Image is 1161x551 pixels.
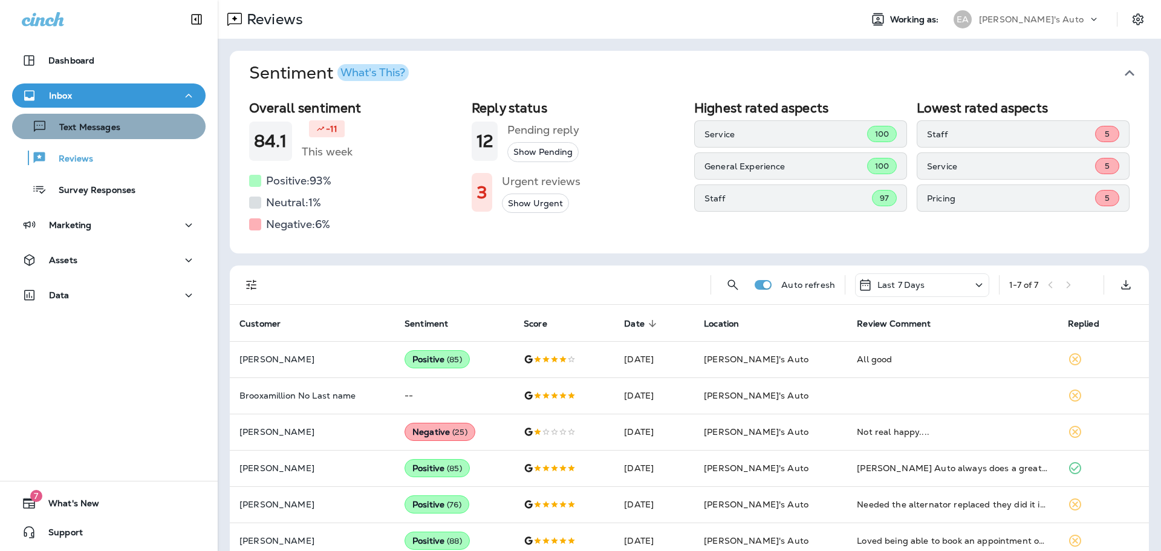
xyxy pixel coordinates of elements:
[12,177,206,202] button: Survey Responses
[875,161,889,171] span: 100
[1068,319,1099,329] span: Replied
[704,535,808,546] span: [PERSON_NAME]'s Auto
[721,273,745,297] button: Search Reviews
[12,114,206,139] button: Text Messages
[890,15,941,25] span: Working as:
[12,520,206,544] button: Support
[857,462,1048,474] div: Evan Auto always does a great service! They do a great service and check out everything for you! ...
[857,318,946,329] span: Review Comment
[954,10,972,28] div: EA
[624,318,660,329] span: Date
[36,527,83,542] span: Support
[857,426,1048,438] div: Not real happy....
[1068,318,1115,329] span: Replied
[704,194,872,203] p: Staff
[1009,280,1038,290] div: 1 - 7 of 7
[239,500,385,509] p: [PERSON_NAME]
[704,318,755,329] span: Location
[239,51,1159,96] button: SentimentWhat's This?
[230,96,1149,253] div: SentimentWhat's This?
[239,273,264,297] button: Filters
[452,427,467,437] span: ( 25 )
[405,318,464,329] span: Sentiment
[1105,193,1110,203] span: 5
[502,172,580,191] h5: Urgent reviews
[1105,129,1110,139] span: 5
[12,213,206,237] button: Marketing
[12,248,206,272] button: Assets
[476,131,493,151] h1: 12
[30,490,42,502] span: 7
[857,353,1048,365] div: All good
[47,122,120,134] p: Text Messages
[507,120,579,140] h5: Pending reply
[239,463,385,473] p: [PERSON_NAME]
[48,56,94,65] p: Dashboard
[302,142,353,161] h5: This week
[49,255,77,265] p: Assets
[857,535,1048,547] div: Loved being able to book an appointment online. Well informed on the work being done and what nee...
[447,354,462,365] span: ( 85 )
[266,215,330,234] h5: Negative: 6 %
[405,532,470,550] div: Positive
[875,129,889,139] span: 100
[447,463,462,474] span: ( 85 )
[704,426,808,437] span: [PERSON_NAME]'s Auto
[857,498,1048,510] div: Needed the alternator replaced they did it in a day and they have very nice customer service.
[1127,8,1149,30] button: Settings
[405,459,470,477] div: Positive
[704,319,739,329] span: Location
[704,390,808,401] span: [PERSON_NAME]'s Auto
[704,463,808,474] span: [PERSON_NAME]'s Auto
[405,495,469,514] div: Positive
[266,193,321,212] h5: Neutral: 1 %
[1114,273,1138,297] button: Export as CSV
[405,319,448,329] span: Sentiment
[704,499,808,510] span: [PERSON_NAME]'s Auto
[337,64,409,81] button: What's This?
[395,377,514,414] td: --
[502,194,569,214] button: Show Urgent
[781,280,835,290] p: Auto refresh
[614,341,694,377] td: [DATE]
[927,129,1095,139] p: Staff
[704,161,867,171] p: General Experience
[242,10,303,28] p: Reviews
[47,185,135,197] p: Survey Responses
[524,318,563,329] span: Score
[12,491,206,515] button: 7What's New
[927,161,1095,171] p: Service
[877,280,925,290] p: Last 7 Days
[249,63,409,83] h1: Sentiment
[476,183,487,203] h1: 3
[239,427,385,437] p: [PERSON_NAME]
[927,194,1095,203] p: Pricing
[405,350,470,368] div: Positive
[405,423,475,441] div: Negative
[614,486,694,523] td: [DATE]
[624,319,645,329] span: Date
[507,142,579,162] button: Show Pending
[472,100,685,116] h2: Reply status
[694,100,907,116] h2: Highest rated aspects
[880,193,889,203] span: 97
[239,318,296,329] span: Customer
[524,319,547,329] span: Score
[704,129,867,139] p: Service
[12,48,206,73] button: Dashboard
[340,67,405,78] div: What's This?
[12,283,206,307] button: Data
[614,414,694,450] td: [DATE]
[239,536,385,546] p: [PERSON_NAME]
[447,500,461,510] span: ( 76 )
[239,319,281,329] span: Customer
[12,83,206,108] button: Inbox
[266,171,331,191] h5: Positive: 93 %
[447,536,462,546] span: ( 88 )
[704,354,808,365] span: [PERSON_NAME]'s Auto
[614,377,694,414] td: [DATE]
[239,354,385,364] p: [PERSON_NAME]
[1105,161,1110,171] span: 5
[326,123,337,135] p: -11
[254,131,287,151] h1: 84.1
